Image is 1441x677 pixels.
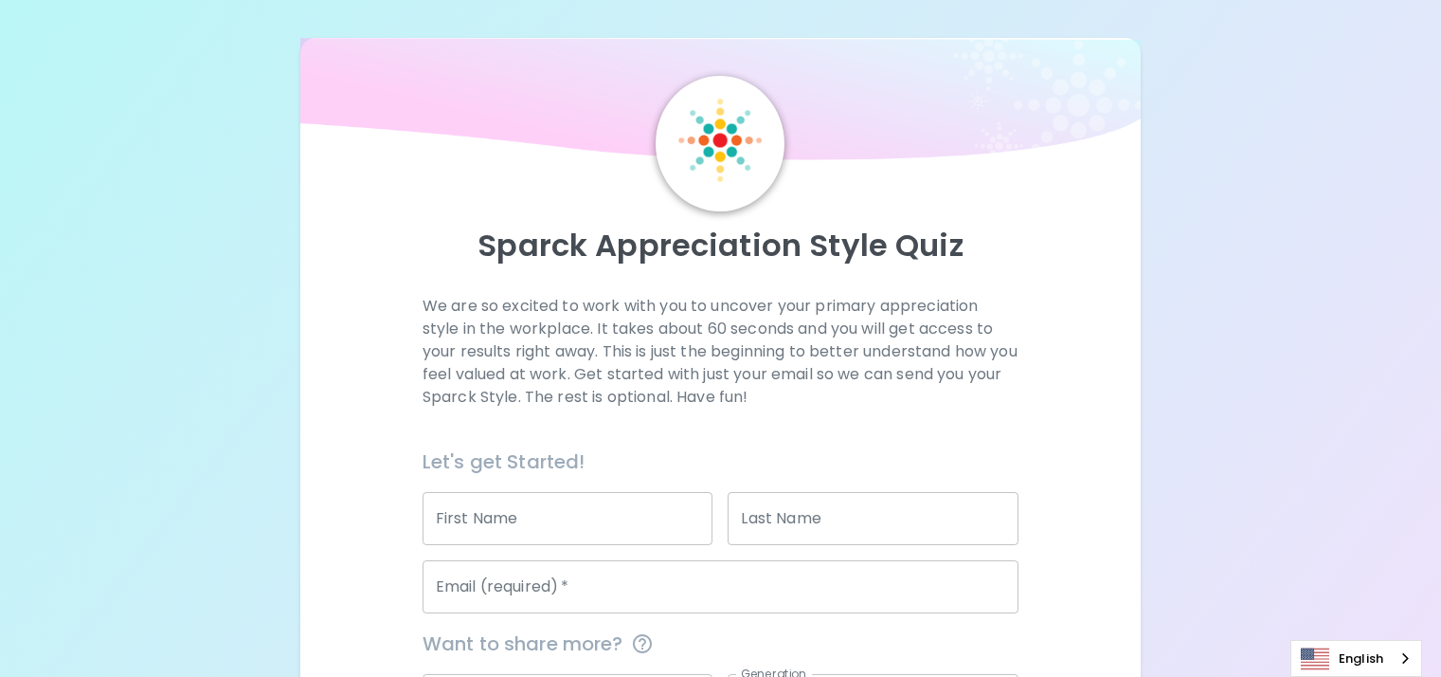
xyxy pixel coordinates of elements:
svg: This information is completely confidential and only used for aggregated appreciation studies at ... [631,632,654,655]
div: Language [1290,640,1422,677]
aside: Language selected: English [1290,640,1422,677]
p: We are so excited to work with you to uncover your primary appreciation style in the workplace. I... [423,295,1018,409]
img: wave [300,38,1141,171]
span: Want to share more? [423,629,1018,659]
a: English [1291,641,1421,676]
p: Sparck Appreciation Style Quiz [323,227,1118,265]
h6: Let's get Started! [423,447,1018,477]
img: Sparck Logo [678,99,762,182]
